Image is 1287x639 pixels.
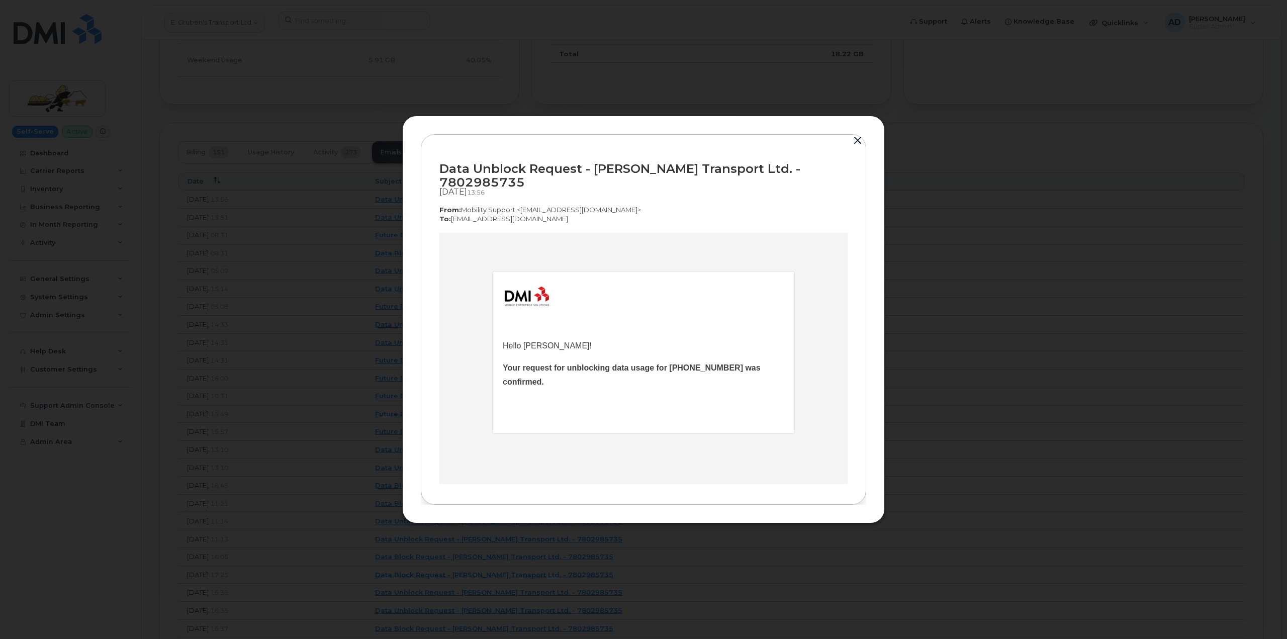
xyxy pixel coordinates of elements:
[439,187,848,197] div: [DATE]
[439,162,848,189] div: Data Unblock Request - [PERSON_NAME] Transport Ltd. - 7802985735
[439,214,848,224] p: [EMAIL_ADDRESS][DOMAIN_NAME]
[63,49,112,79] img: email_logo.jpg
[467,189,485,196] span: 13:56
[63,131,321,153] strong: Your request for unblocking data usage for [PHONE_NUMBER] was confirmed.
[439,215,451,223] strong: To:
[63,106,345,120] p: Hello [PERSON_NAME]!
[439,205,848,215] p: Mobility Support <[EMAIL_ADDRESS][DOMAIN_NAME]>
[439,206,461,214] strong: From:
